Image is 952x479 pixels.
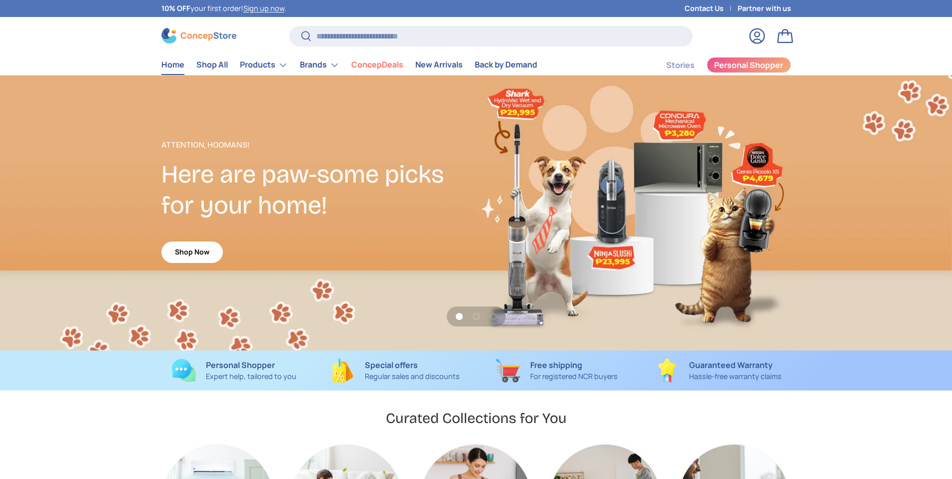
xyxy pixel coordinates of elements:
[161,241,223,263] a: Shop Now
[530,359,582,370] strong: Free shipping
[689,359,773,370] strong: Guaranteed Warranty
[196,55,228,74] a: Shop All
[484,358,630,382] a: Free shipping For registered NCR buyers
[685,3,738,14] a: Contact Us
[161,358,307,382] a: Personal Shopper Expert help, tailored to you
[666,55,695,75] a: Stories
[365,371,460,382] p: Regular sales and discounts
[530,371,618,382] p: For registered NCR buyers
[365,359,418,370] strong: Special offers
[707,57,791,73] a: Personal Shopper
[415,55,463,74] a: New Arrivals
[689,371,782,382] p: Hassle-free warranty claims
[642,55,791,75] nav: Secondary
[294,55,345,75] summary: Brands
[240,55,288,75] a: Products
[206,371,296,382] p: Expert help, tailored to you
[161,3,190,13] strong: 10% OFF
[386,409,567,427] h2: Curated Collections for You
[206,359,275,370] strong: Personal Shopper
[161,159,476,221] h2: Here are paw-some picks for your home!
[351,55,403,74] a: ConcepDeals
[323,358,468,382] a: Special offers Regular sales and discounts
[161,55,184,74] a: Home
[646,358,791,382] a: Guaranteed Warranty Hassle-free warranty claims
[161,139,476,151] p: Attention, Hoomans!
[243,3,284,13] a: Sign up now
[161,3,286,14] p: your first order! .
[475,55,537,74] a: Back by Demand
[714,61,783,69] span: Personal Shopper
[738,3,791,14] a: Partner with us
[161,28,236,43] img: ConcepStore
[161,55,537,75] nav: Primary
[234,55,294,75] summary: Products
[300,55,339,75] a: Brands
